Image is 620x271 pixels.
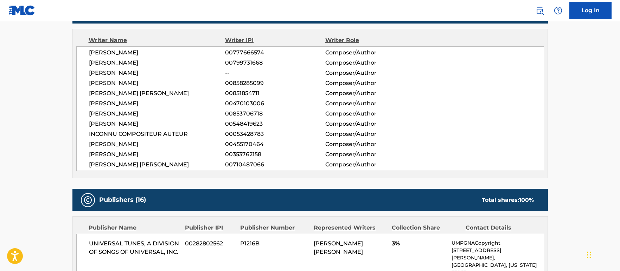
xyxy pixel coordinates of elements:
[89,140,225,148] span: [PERSON_NAME]
[325,59,416,67] span: Composer/Author
[240,239,308,248] span: P1216B
[225,150,325,159] span: 00353762158
[89,89,225,98] span: [PERSON_NAME] [PERSON_NAME]
[225,69,325,77] span: --
[89,79,225,87] span: [PERSON_NAME]
[240,224,308,232] div: Publisher Number
[533,4,547,18] a: Public Search
[89,69,225,77] span: [PERSON_NAME]
[325,48,416,57] span: Composer/Author
[89,160,225,169] span: [PERSON_NAME] [PERSON_NAME]
[89,120,225,128] span: [PERSON_NAME]
[452,239,543,247] p: UMPGNACopyright
[536,6,544,15] img: search
[325,140,416,148] span: Composer/Author
[225,110,325,118] span: 00853706718
[325,69,416,77] span: Composer/Author
[587,244,591,265] div: Drag
[89,150,225,159] span: [PERSON_NAME]
[325,150,416,159] span: Composer/Author
[325,120,416,128] span: Composer/Author
[482,196,534,204] div: Total shares:
[225,48,325,57] span: 00777666574
[314,240,363,255] span: [PERSON_NAME] [PERSON_NAME]
[89,239,180,256] span: UNIVERSAL TUNES, A DIVISION OF SONGS OF UNIVERSAL, INC.
[325,110,416,118] span: Composer/Author
[89,48,225,57] span: [PERSON_NAME]
[325,99,416,108] span: Composer/Author
[89,59,225,67] span: [PERSON_NAME]
[225,99,325,108] span: 00470103006
[325,130,416,138] span: Composer/Author
[452,247,543,262] p: [STREET_ADDRESS][PERSON_NAME],
[89,36,225,45] div: Writer Name
[225,160,325,169] span: 00710487066
[225,89,325,98] span: 00851854711
[314,224,386,232] div: Represented Writers
[392,239,446,248] span: 3%
[585,237,620,271] iframe: Chat Widget
[554,6,562,15] img: help
[185,239,235,248] span: 00282802562
[89,99,225,108] span: [PERSON_NAME]
[466,224,534,232] div: Contact Details
[89,130,225,138] span: INCONNU COMPOSITEUR AUTEUR
[185,224,235,232] div: Publisher IPI
[84,196,92,204] img: Publishers
[89,110,225,118] span: [PERSON_NAME]
[89,224,180,232] div: Publisher Name
[569,2,612,19] a: Log In
[551,4,565,18] div: Help
[519,197,534,203] span: 100 %
[325,89,416,98] span: Composer/Author
[99,196,146,204] h5: Publishers (16)
[8,5,36,15] img: MLC Logo
[325,36,416,45] div: Writer Role
[225,130,325,138] span: 00053428783
[225,79,325,87] span: 00858285099
[325,79,416,87] span: Composer/Author
[225,120,325,128] span: 00548419623
[325,160,416,169] span: Composer/Author
[225,59,325,67] span: 00799731668
[225,140,325,148] span: 00455170464
[225,36,325,45] div: Writer IPI
[392,224,460,232] div: Collection Share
